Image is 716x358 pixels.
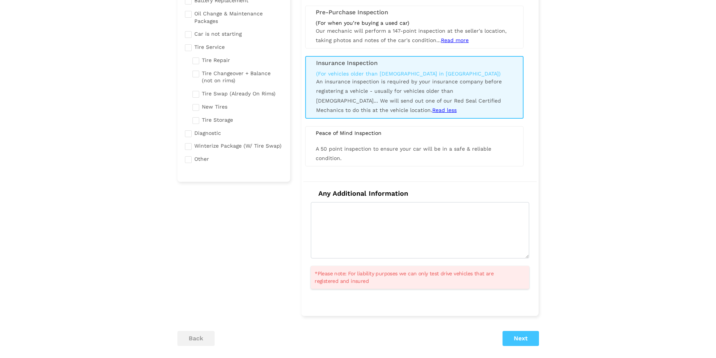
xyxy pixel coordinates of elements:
button: Next [503,331,539,346]
h3: Pre-Purchase Inspection [316,9,513,16]
span: Read less [432,107,457,113]
button: back [177,331,215,346]
span: *Please note: For liability purposes we can only test drive vehicles that are registered and insured [315,270,516,285]
span: We will send out one of our Red Seal Certified Mechanics to do this at the vehicle location. [316,98,501,113]
div: (For vehicles older than [DEMOGRAPHIC_DATA] in [GEOGRAPHIC_DATA]) [316,70,513,77]
span: A 50 point inspection to ensure your car will be in a safe & reliable condition. [316,146,491,161]
span: An insurance inspection is required by your insurance company before registering a vehicle - usua... [316,79,502,113]
span: Our mechanic will perform a 147-point inspection at the seller's location, taking photos and note... [316,28,507,43]
h4: Any Additional Information [311,189,529,198]
div: (For when you’re buying a used car) [316,20,513,26]
span: Read more [441,37,469,43]
div: Peace of Mind Inspection [310,130,519,136]
h3: Insurance Inspection [316,60,513,66]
